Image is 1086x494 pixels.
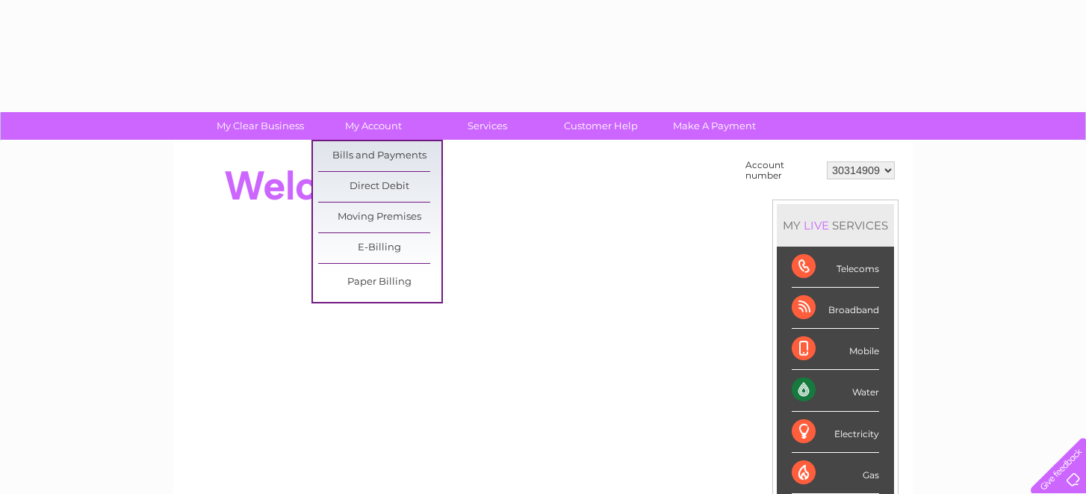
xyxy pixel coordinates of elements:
[312,112,435,140] a: My Account
[539,112,663,140] a: Customer Help
[792,453,879,494] div: Gas
[801,218,832,232] div: LIVE
[318,233,441,263] a: E-Billing
[653,112,776,140] a: Make A Payment
[318,203,441,232] a: Moving Premises
[742,156,823,185] td: Account number
[318,141,441,171] a: Bills and Payments
[777,204,894,247] div: MY SERVICES
[426,112,549,140] a: Services
[792,288,879,329] div: Broadband
[199,112,322,140] a: My Clear Business
[792,247,879,288] div: Telecoms
[792,329,879,370] div: Mobile
[792,412,879,453] div: Electricity
[792,370,879,411] div: Water
[318,268,441,297] a: Paper Billing
[318,172,441,202] a: Direct Debit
